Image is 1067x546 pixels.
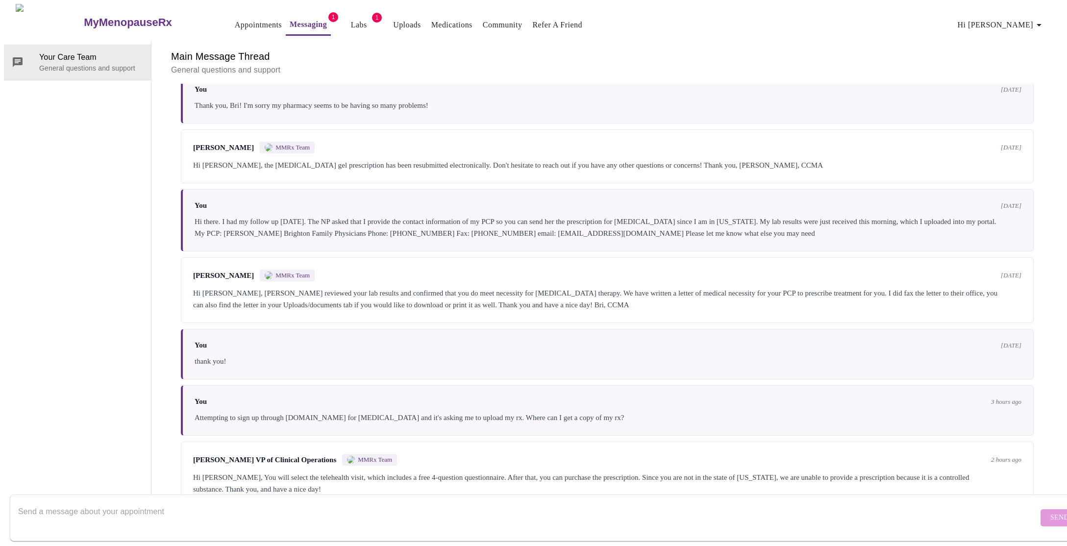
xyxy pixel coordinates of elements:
[195,99,1021,111] div: Thank you, Bri! I'm sorry my pharmacy seems to be having so many problems!
[171,49,1043,64] h6: Main Message Thread
[193,456,336,464] span: [PERSON_NAME] VP of Clinical Operations
[265,272,273,279] img: MMRX
[195,397,207,406] span: You
[958,18,1045,32] span: Hi [PERSON_NAME]
[84,16,172,29] h3: MyMenopauseRx
[483,18,522,32] a: Community
[193,472,1021,495] div: Hi [PERSON_NAME], You will select the telehealth visit, which includes a free 4-question question...
[528,15,586,35] button: Refer a Friend
[195,85,207,94] span: You
[275,272,310,279] span: MMRx Team
[265,144,273,151] img: MMRX
[39,63,143,73] p: General questions and support
[389,15,425,35] button: Uploads
[171,64,1043,76] p: General questions and support
[372,13,382,23] span: 1
[39,51,143,63] span: Your Care Team
[1001,272,1021,279] span: [DATE]
[195,216,1021,239] div: Hi there. I had my follow up [DATE]. The NP asked that I provide the contact information of my PC...
[195,412,1021,423] div: Attempting to sign up through [DOMAIN_NAME] for [MEDICAL_DATA] and it's asking me to upload my rx...
[347,456,355,464] img: MMRX
[393,18,421,32] a: Uploads
[286,15,331,36] button: Messaging
[195,355,1021,367] div: thank you!
[954,15,1049,35] button: Hi [PERSON_NAME]
[193,287,1021,311] div: Hi [PERSON_NAME], [PERSON_NAME] reviewed your lab results and confirmed that you do meet necessit...
[193,159,1021,171] div: Hi [PERSON_NAME], the [MEDICAL_DATA] gel prescription has been resubmitted electronically. Don't ...
[290,18,327,31] a: Messaging
[1001,202,1021,210] span: [DATE]
[343,15,374,35] button: Labs
[427,15,476,35] button: Medications
[235,18,282,32] a: Appointments
[275,144,310,151] span: MMRx Team
[16,4,83,41] img: MyMenopauseRx Logo
[532,18,582,32] a: Refer a Friend
[351,18,367,32] a: Labs
[431,18,472,32] a: Medications
[328,12,338,22] span: 1
[193,272,254,280] span: [PERSON_NAME]
[4,45,151,80] div: Your Care TeamGeneral questions and support
[195,341,207,349] span: You
[479,15,526,35] button: Community
[1001,86,1021,94] span: [DATE]
[231,15,286,35] button: Appointments
[991,456,1021,464] span: 2 hours ago
[193,144,254,152] span: [PERSON_NAME]
[83,5,211,40] a: MyMenopauseRx
[1001,144,1021,151] span: [DATE]
[358,456,392,464] span: MMRx Team
[991,398,1021,406] span: 3 hours ago
[1001,342,1021,349] span: [DATE]
[18,502,1038,533] textarea: Send a message about your appointment
[195,201,207,210] span: You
